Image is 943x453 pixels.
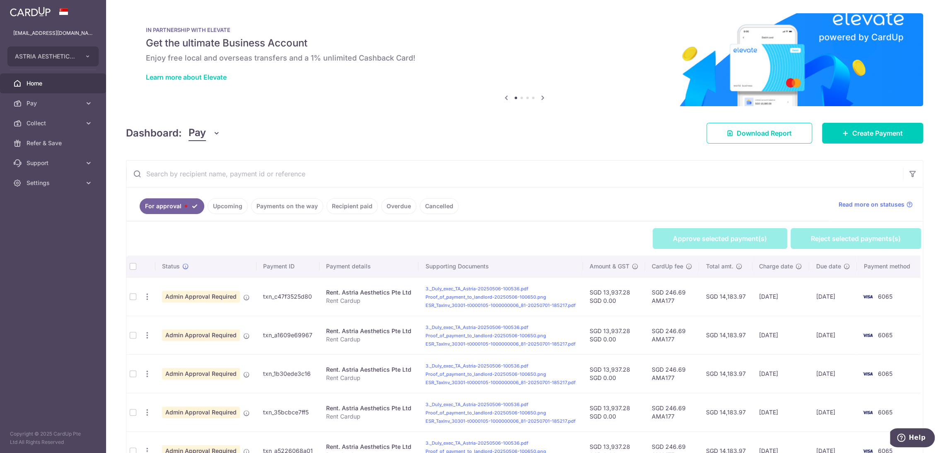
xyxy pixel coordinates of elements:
[699,316,752,354] td: SGD 14,183.97
[699,354,752,393] td: SGD 14,183.97
[256,256,320,277] th: Payment ID
[425,324,528,330] a: 3._Duly_exec_TA_Astria-20250506-100536.pdf
[839,200,913,209] a: Read more on statuses
[146,53,903,63] h6: Enjoy free local and overseas transfers and a 1% unlimited Cashback Card!
[27,159,81,167] span: Support
[256,393,320,431] td: txn_35bcbce7ff5
[809,354,857,393] td: [DATE]
[381,198,416,214] a: Overdue
[590,262,629,270] span: Amount & GST
[319,256,418,277] th: Payment details
[425,410,546,416] a: Proof_of_payment_to_landlord-20250506-100650.png
[162,407,240,418] span: Admin Approval Required
[859,330,876,340] img: Bank Card
[852,128,903,138] span: Create Payment
[27,179,81,187] span: Settings
[15,52,76,61] span: ASTRIA AESTHETICS PTE. LTD.
[859,407,876,417] img: Bank Card
[706,123,812,144] a: Download Report
[326,404,412,412] div: Rent. Astria Aesthetics Pte Ltd
[878,331,892,339] span: 6065
[256,277,320,316] td: txn_c47f3525d80
[189,125,220,141] button: Pay
[27,139,81,147] span: Refer & Save
[326,327,412,335] div: Rent. Astria Aesthetics Pte Ltd
[326,288,412,297] div: Rent. Astria Aesthetics Pte Ltd
[146,73,227,81] a: Learn more about Elevate
[645,393,699,431] td: SGD 246.69 AMA177
[326,335,412,343] p: Rent Cardup
[146,37,903,50] h5: Get the ultimate Business Account
[162,329,240,341] span: Admin Approval Required
[583,316,646,354] td: SGD 13,937.28 SGD 0.00
[326,374,412,382] p: Rent Cardup
[890,428,935,449] iframe: Opens a widget where you can find more information
[162,291,240,302] span: Admin Approval Required
[645,277,699,316] td: SGD 246.69 AMA177
[326,412,412,421] p: Rent Cardup
[809,393,857,431] td: [DATE]
[162,262,180,270] span: Status
[418,256,583,277] th: Supporting Documents
[126,13,923,106] img: Renovation banner
[256,354,320,393] td: txn_1b30ede3c16
[425,294,546,300] a: Proof_of_payment_to_landlord-20250506-100650.png
[759,262,793,270] span: Charge date
[859,292,876,302] img: Bank Card
[126,161,903,187] input: Search by recipient name, payment id or reference
[822,123,923,144] a: Create Payment
[706,262,733,270] span: Total amt.
[752,354,809,393] td: [DATE]
[425,302,575,308] a: ESR_TaxInv_30301-t0000105-1000000006_81-20250701-185217.pdf
[162,368,240,380] span: Admin Approval Required
[699,277,752,316] td: SGD 14,183.97
[425,341,575,347] a: ESR_TaxInv_30301-t0000105-1000000006_81-20250701-185217.pdf
[857,256,920,277] th: Payment method
[809,316,857,354] td: [DATE]
[645,354,699,393] td: SGD 246.69 AMA177
[425,440,528,446] a: 3._Duly_exec_TA_Astria-20250506-100536.pdf
[13,29,93,37] p: [EMAIL_ADDRESS][DOMAIN_NAME]
[27,79,81,88] span: Home
[645,316,699,354] td: SGD 246.69 AMA177
[256,316,320,354] td: txn_a1609e69967
[126,126,182,141] h4: Dashboard:
[326,443,412,451] div: Rent. Astria Aesthetics Pte Ltd
[251,198,323,214] a: Payments on the way
[420,198,459,214] a: Cancelled
[189,125,206,141] span: Pay
[752,393,809,431] td: [DATE]
[425,363,528,369] a: 3._Duly_exec_TA_Astria-20250506-100536.pdf
[752,316,809,354] td: [DATE]
[326,198,378,214] a: Recipient paid
[425,402,528,407] a: 3._Duly_exec_TA_Astria-20250506-100536.pdf
[878,293,892,300] span: 6065
[27,119,81,127] span: Collect
[425,333,546,339] a: Proof_of_payment_to_landlord-20250506-100650.png
[27,99,81,107] span: Pay
[326,297,412,305] p: Rent Cardup
[326,365,412,374] div: Rent. Astria Aesthetics Pte Ltd
[878,370,892,377] span: 6065
[859,369,876,379] img: Bank Card
[652,262,683,270] span: CardUp fee
[7,46,99,66] button: ASTRIA AESTHETICS PTE. LTD.
[425,380,575,385] a: ESR_TaxInv_30301-t0000105-1000000006_81-20250701-185217.pdf
[839,200,904,209] span: Read more on statuses
[140,198,204,214] a: For approval
[752,277,809,316] td: [DATE]
[425,286,528,292] a: 3._Duly_exec_TA_Astria-20250506-100536.pdf
[816,262,841,270] span: Due date
[737,128,792,138] span: Download Report
[425,371,546,377] a: Proof_of_payment_to_landlord-20250506-100650.png
[878,409,892,416] span: 6065
[809,277,857,316] td: [DATE]
[583,277,646,316] td: SGD 13,937.28 SGD 0.00
[699,393,752,431] td: SGD 14,183.97
[583,393,646,431] td: SGD 13,937.28 SGD 0.00
[208,198,248,214] a: Upcoming
[10,7,51,17] img: CardUp
[583,354,646,393] td: SGD 13,937.28 SGD 0.00
[146,27,903,33] p: IN PARTNERSHIP WITH ELEVATE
